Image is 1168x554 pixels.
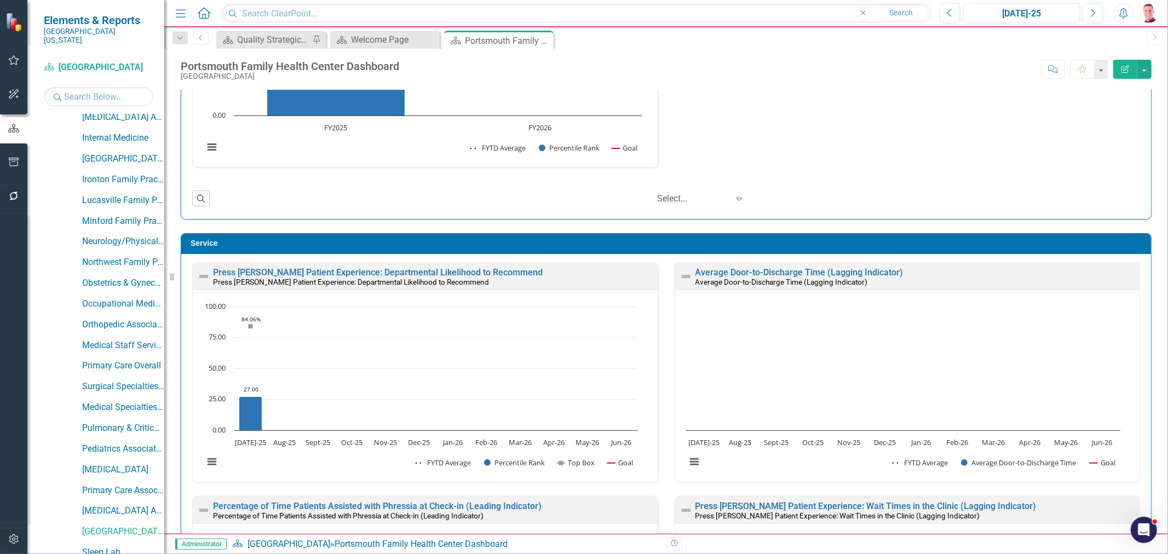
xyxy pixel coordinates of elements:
div: Quality Strategic Value Dashboard [237,33,309,47]
img: David Richard [1139,3,1159,23]
a: Occupational Medicine [82,298,164,310]
span: Elements & Reports [44,14,153,27]
div: [GEOGRAPHIC_DATA] [181,72,399,80]
iframe: Intercom live chat [1131,517,1157,543]
text: 0.00 [212,110,226,120]
text: Sept-25 [764,437,789,447]
a: Surgical Specialties Overall [82,380,164,393]
small: Percentage of Time Patients Assisted with Phressia at Check-in (Leading Indicator) [213,511,484,520]
a: Minford Family Practice [82,215,164,228]
small: [GEOGRAPHIC_DATA][US_STATE] [44,27,153,45]
button: Search [874,5,929,21]
text: Feb-26 [475,437,497,447]
text: Apr-26 [543,437,565,447]
img: Not Defined [197,504,210,517]
button: Show Goal [607,458,633,468]
text: May-26 [1054,437,1078,447]
text: Jun-26 [610,437,631,447]
svg: Interactive chart [681,301,1126,479]
button: Show Top Box [557,458,596,468]
a: [GEOGRAPHIC_DATA] [248,539,330,549]
text: 0.00 [212,425,226,435]
small: Press [PERSON_NAME] Patient Experience: Departmental Likelihood to Recommend [213,278,489,286]
h3: Service [191,239,1146,247]
button: Show FYTD Average [893,458,949,468]
text: 100.00 [205,301,226,311]
div: Portsmouth Family Health Center Dashboard [465,34,551,48]
input: Search Below... [44,87,153,106]
text: Goal [1101,458,1115,468]
text: FY2025 [325,123,348,132]
text: Sept-25 [306,437,330,447]
a: [MEDICAL_DATA] Associates [82,111,164,124]
button: Show Goal [612,143,637,153]
button: [DATE]-25 [963,3,1080,23]
a: Orthopedic Associates [82,319,164,331]
div: Welcome Page [351,33,437,47]
text: Nov-25 [374,437,397,447]
a: Pediatrics Associates [82,443,164,455]
a: Primary Care Overall [82,360,164,372]
a: [GEOGRAPHIC_DATA] [44,61,153,74]
a: [GEOGRAPHIC_DATA] [82,526,164,538]
a: [MEDICAL_DATA] [82,464,164,476]
a: Medical Staff Services Overall [82,339,164,352]
button: Show Goal [1090,458,1115,468]
button: Show Percentile Rank [484,458,545,468]
text: Percentile Rank [494,458,545,468]
text: [DATE]-25 [235,437,266,447]
text: Percentile Rank [549,143,600,153]
text: Mar-26 [509,437,532,447]
img: ClearPoint Strategy [5,12,25,31]
a: Neurology/Physical Medicine & Rehabilitation Associates [82,235,164,248]
button: Show FYTD Average [416,458,472,468]
text: Goal [618,458,633,468]
text: FY2026 [529,123,552,132]
small: Average Door-to-Discharge Time (Lagging Indicator) [695,278,868,286]
text: May-26 [576,437,599,447]
span: Search [889,8,913,17]
span: Administrator [175,539,227,550]
text: Dec-25 [408,437,430,447]
a: Internal Medicine [82,132,164,145]
img: Not Defined [680,270,693,283]
path: Jul-25, 84.06. Top Box. [249,324,253,328]
text: 84.06% [241,315,261,323]
button: View chart menu, Chart [204,454,219,469]
div: Chart. Highcharts interactive chart. [198,301,652,479]
text: Aug-25 [729,437,751,447]
text: 75.00 [209,332,226,342]
text: FYTD Average [904,458,948,468]
a: Medical Specialties Overall [82,401,164,414]
button: Show Percentile Rank [539,143,600,153]
a: Primary Care Associates [82,484,164,497]
text: Feb-26 [946,437,968,447]
path: Jul-25, 27. Percentile Rank. [239,396,262,430]
div: Double-Click to Edit [675,262,1141,482]
div: Chart. Highcharts interactive chart. [681,301,1135,479]
a: Welcome Page [333,33,437,47]
text: FYTD Average [482,143,526,153]
text: FYTD Average [427,458,471,468]
a: Ironton Family Practice & Specialty [82,174,164,186]
div: [DATE]-25 [967,7,1076,20]
img: Not Defined [197,270,210,283]
a: Obstetrics & Gynecology Associates [82,277,164,290]
a: Quality Strategic Value Dashboard [219,33,309,47]
text: Apr-26 [1019,437,1040,447]
a: Press [PERSON_NAME] Patient Experience: Wait Times in the Clinic (Lagging Indicator) [695,501,1037,511]
button: View chart menu, Chart [687,454,702,469]
a: Pulmonary & Critical Care Associates [82,422,164,435]
img: Not Defined [680,504,693,517]
text: Top Box [568,458,595,468]
a: Press [PERSON_NAME] Patient Experience: Departmental Likelihood to Recommend [213,267,543,278]
text: Goal [623,143,637,153]
text: 27.00 [244,385,258,393]
text: Jan-26 [442,437,463,447]
div: Portsmouth Family Health Center Dashboard [335,539,508,549]
small: Press [PERSON_NAME] Patient Experience: Wait Times in the Clinic (Lagging Indicator) [695,511,980,520]
button: View chart menu, Chart [204,139,220,154]
button: Show FYTD Average [470,143,527,153]
svg: Interactive chart [198,301,643,479]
